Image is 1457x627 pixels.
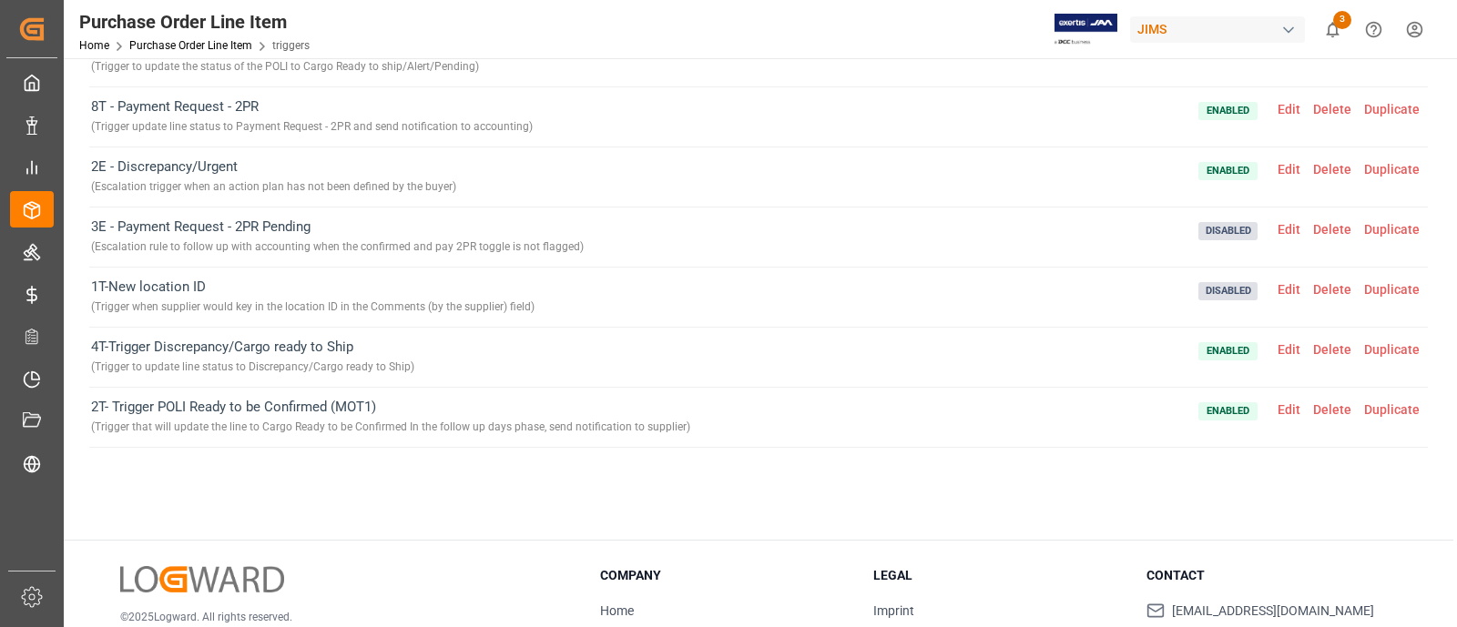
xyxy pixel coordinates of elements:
a: Purchase Order Line Item [129,39,252,52]
span: Edit [1271,162,1307,177]
span: Delete [1307,102,1358,116]
span: Enabled [1198,102,1258,120]
span: 3E - Payment Request - 2PR Pending [91,217,584,258]
span: Edit [1271,222,1307,237]
span: Enabled [1198,162,1258,180]
span: 4T-Trigger Discrepancy/Cargo ready to Ship [91,337,414,378]
span: Edit [1271,102,1307,116]
span: 2T- Trigger POLI Ready to be Confirmed (MOT1) [91,397,690,438]
h3: Contact [1146,566,1397,585]
span: Duplicate [1358,282,1426,297]
h3: Company [600,566,851,585]
span: 8T - Payment Request - 2PR [91,96,533,137]
div: ( Trigger to update line status to Discrepancy/Cargo ready to Ship ) [91,357,414,378]
span: Duplicate [1358,222,1426,237]
span: Delete [1307,222,1358,237]
a: Home [600,603,634,618]
span: Edit [1271,342,1307,357]
div: ( Trigger to update the status of the POLI to Cargo Ready to ship/Alert/Pending ) [91,56,479,77]
div: ( Escalation trigger when an action plan has not been defined by the buyer ) [91,177,456,197]
span: Duplicate [1358,162,1426,177]
span: Disabled [1198,222,1258,240]
span: Delete [1307,342,1358,357]
span: Duplicate [1358,102,1426,116]
span: 3 [1333,11,1351,29]
button: JIMS [1130,12,1312,46]
span: 1T-New location ID [91,277,535,318]
span: Delete [1307,402,1358,417]
div: JIMS [1130,16,1305,43]
a: Home [79,39,109,52]
span: Duplicate [1358,402,1426,417]
span: Enabled [1198,402,1258,420]
span: Disabled [1198,282,1258,300]
button: show 3 new notifications [1312,9,1353,50]
div: ( Trigger that will update the line to Cargo Ready to be Confirmed In the follow up days phase, s... [91,417,690,438]
span: Edit [1271,282,1307,297]
span: Delete [1307,282,1358,297]
span: Enabled [1198,342,1258,360]
a: Imprint [873,603,914,618]
div: ( Trigger update line status to Payment Request - 2PR and send notification to accounting ) [91,116,533,137]
img: Logward Logo [120,566,284,592]
button: Help Center [1353,9,1394,50]
span: [EMAIL_ADDRESS][DOMAIN_NAME] [1172,602,1374,621]
span: Edit [1271,402,1307,417]
span: Delete [1307,162,1358,177]
img: Exertis%20JAM%20-%20Email%20Logo.jpg_1722504956.jpg [1055,14,1117,46]
div: Purchase Order Line Item [79,8,310,35]
div: ( Escalation rule to follow up with accounting when the confirmed and pay 2PR toggle is not flagg... [91,237,584,258]
div: ( Trigger when supplier would key in the location ID in the Comments (by the supplier) field ) [91,297,535,318]
span: 2E - Discrepancy/Urgent [91,157,456,197]
h3: Legal [873,566,1124,585]
p: © 2025 Logward. All rights reserved. [120,609,555,625]
span: Duplicate [1358,342,1426,357]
